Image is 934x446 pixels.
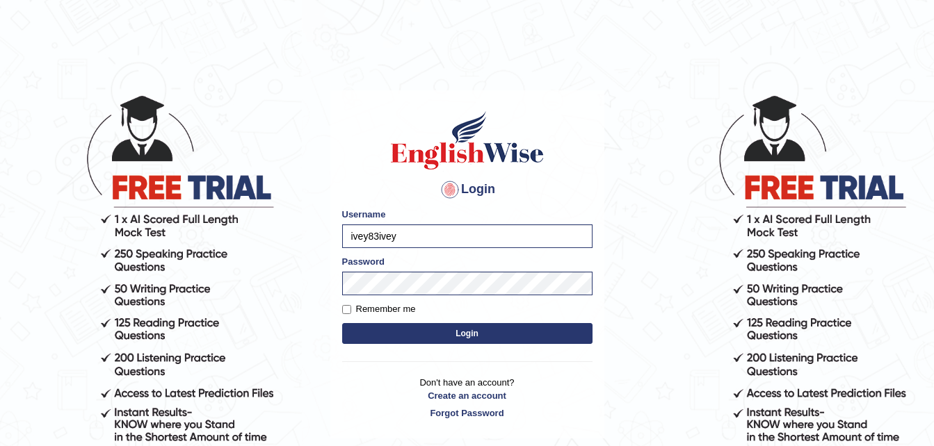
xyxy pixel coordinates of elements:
a: Create an account [342,389,593,402]
label: Password [342,255,385,268]
h4: Login [342,179,593,201]
label: Username [342,208,386,221]
img: Logo of English Wise sign in for intelligent practice with AI [388,109,547,172]
a: Forgot Password [342,406,593,420]
button: Login [342,323,593,344]
label: Remember me [342,302,416,316]
input: Remember me [342,305,351,314]
p: Don't have an account? [342,376,593,419]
